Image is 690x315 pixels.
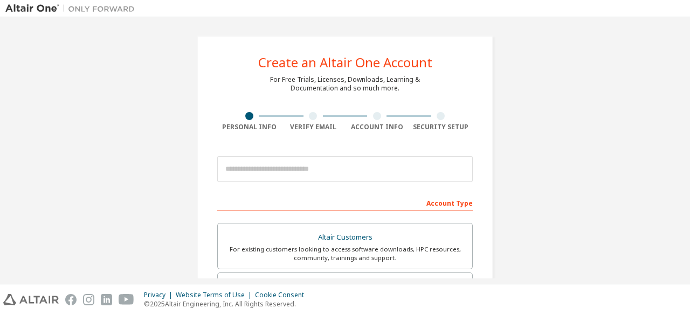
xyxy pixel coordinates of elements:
div: Privacy [144,291,176,299]
img: youtube.svg [119,294,134,305]
div: Verify Email [281,123,346,131]
div: Create an Altair One Account [258,56,432,69]
div: Personal Info [217,123,281,131]
div: Cookie Consent [255,291,310,299]
div: Website Terms of Use [176,291,255,299]
img: linkedin.svg [101,294,112,305]
img: instagram.svg [83,294,94,305]
div: Altair Customers [224,230,466,245]
div: For Free Trials, Licenses, Downloads, Learning & Documentation and so much more. [270,75,420,93]
div: For existing customers looking to access software downloads, HPC resources, community, trainings ... [224,245,466,262]
div: Account Type [217,194,473,211]
div: Account Info [345,123,409,131]
img: Altair One [5,3,140,14]
img: facebook.svg [65,294,77,305]
p: © 2025 Altair Engineering, Inc. All Rights Reserved. [144,299,310,309]
div: Security Setup [409,123,473,131]
img: altair_logo.svg [3,294,59,305]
